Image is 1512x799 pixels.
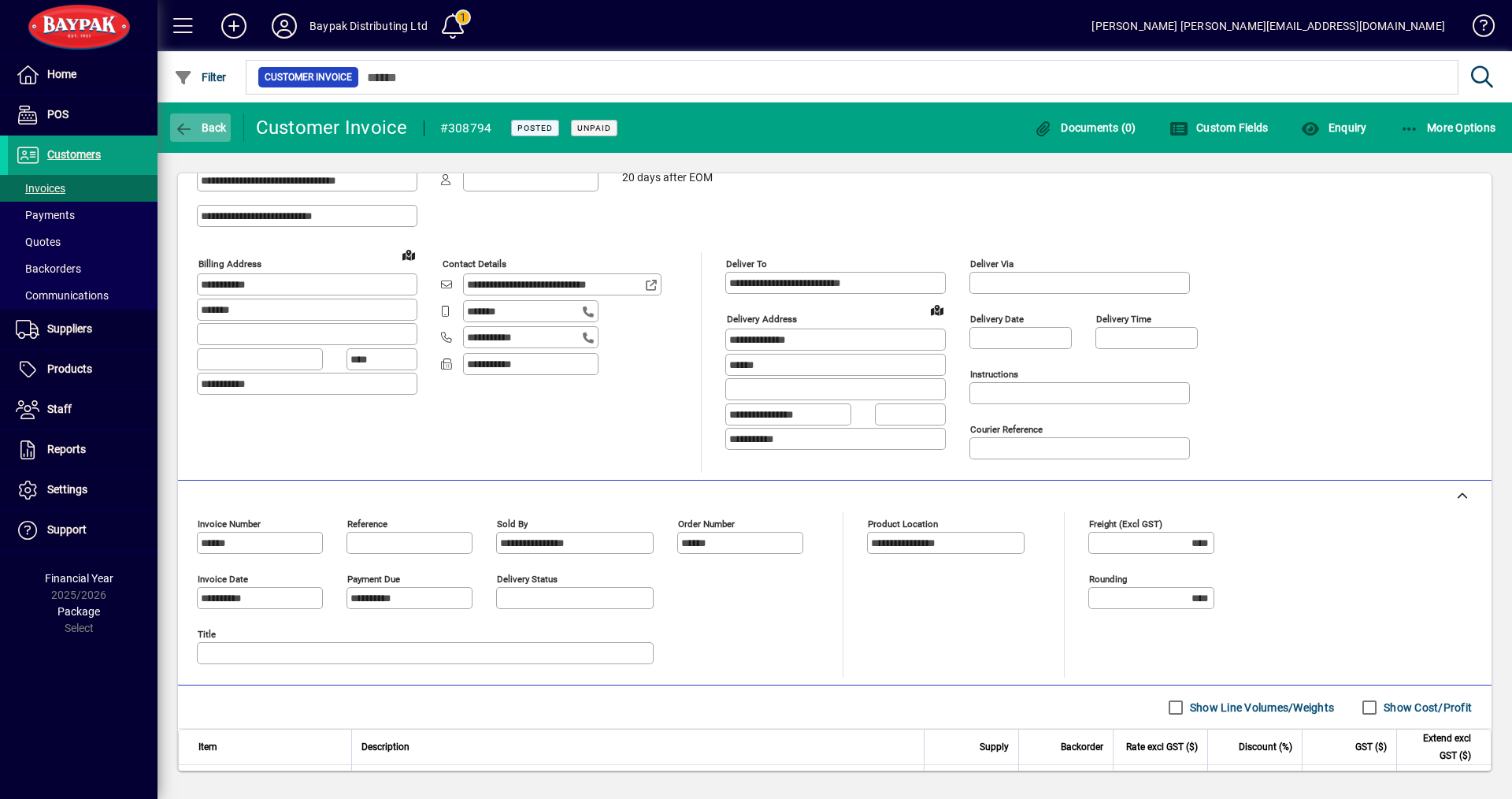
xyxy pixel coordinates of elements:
a: Settings [8,470,157,510]
span: Supply [980,738,1009,756]
mat-label: Delivery status [497,574,558,585]
div: #308794 [440,116,492,141]
a: Payments [8,202,157,229]
span: Products [47,362,92,375]
mat-label: Deliver To [726,258,767,269]
span: More Options [1400,121,1496,134]
a: View on map [925,297,950,322]
span: Back [174,121,227,134]
button: Filter [170,63,231,91]
span: Backorder [1061,738,1103,756]
span: Staff [47,403,72,415]
span: 20 days after EOM [622,172,713,184]
a: Quotes [8,229,157,255]
div: Customer Invoice [256,115,408,140]
mat-label: Reference [347,518,387,530]
mat-label: Delivery date [970,314,1024,325]
button: Enquiry [1297,113,1370,142]
td: 20.43 [1302,765,1396,797]
span: Backorders [16,262,81,275]
span: Extend excl GST ($) [1406,730,1471,764]
span: Documents (0) [1034,121,1136,134]
mat-label: Freight (excl GST) [1089,518,1162,530]
mat-label: Courier Reference [970,424,1043,435]
button: Profile [259,12,309,40]
a: Home [8,55,157,95]
span: Suppliers [47,322,92,335]
a: Products [8,350,157,389]
span: GST ($) [1355,738,1387,756]
span: Customer Invoice [265,69,352,85]
span: Settings [47,483,87,496]
span: Communications [16,289,109,302]
span: Quotes [16,236,61,248]
mat-label: Product location [868,518,938,530]
span: Home [47,68,76,80]
span: Reports [47,443,86,455]
a: POS [8,95,157,135]
mat-label: Rounding [1089,574,1127,585]
a: View on map [396,242,421,267]
button: Add [209,12,259,40]
div: Baypak Distributing Ltd [309,13,428,39]
span: Posted [517,123,553,133]
span: Enquiry [1301,121,1366,134]
span: Filter [174,71,227,84]
a: Support [8,511,157,550]
span: Financial Year [45,572,113,585]
span: Support [47,523,87,536]
a: Knowledge Base [1461,3,1492,54]
mat-label: Deliver via [970,258,1014,269]
mat-label: Order number [678,518,735,530]
span: Invoices [16,182,65,195]
a: Staff [8,390,157,429]
mat-label: Sold by [497,518,528,530]
span: Description [361,738,409,756]
td: 0.0000 [1207,765,1302,797]
span: Item [198,738,217,756]
mat-label: Invoice date [198,574,248,585]
mat-label: Delivery time [1096,314,1151,325]
button: Back [170,113,231,142]
span: Rate excl GST ($) [1126,738,1198,756]
mat-label: Instructions [970,369,1018,380]
a: Backorders [8,255,157,282]
span: Discount (%) [1239,738,1292,756]
div: [PERSON_NAME] [PERSON_NAME][EMAIL_ADDRESS][DOMAIN_NAME] [1091,13,1445,39]
a: Invoices [8,175,157,202]
a: Suppliers [8,310,157,349]
span: POS [47,108,69,121]
app-page-header-button: Back [157,113,244,142]
a: Communications [8,282,157,309]
a: Reports [8,430,157,470]
mat-label: Title [198,629,216,640]
span: Customers [47,148,101,161]
button: Documents (0) [1030,113,1140,142]
span: Package [57,605,100,618]
span: Payments [16,209,75,221]
label: Show Line Volumes/Weights [1187,700,1334,715]
span: Custom Fields [1169,121,1269,134]
mat-label: Invoice number [198,518,261,530]
span: Unpaid [577,123,611,133]
td: 136.20 [1396,765,1491,797]
label: Show Cost/Profit [1380,700,1472,715]
button: Custom Fields [1165,113,1273,142]
mat-label: Payment due [347,574,400,585]
button: More Options [1396,113,1500,142]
